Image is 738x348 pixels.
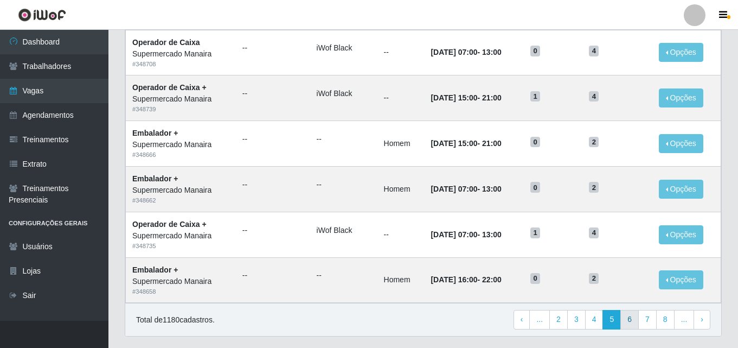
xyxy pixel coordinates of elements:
td: Homem [377,121,425,167]
time: [DATE] 07:00 [431,185,477,193]
a: 5 [602,310,621,330]
ul: -- [242,179,304,191]
button: Opções [659,225,703,244]
strong: - [431,185,501,193]
strong: Operador de Caixa [132,38,200,47]
strong: - [431,93,501,102]
span: 0 [530,182,540,193]
time: 22:00 [482,275,502,284]
ul: -- [242,42,304,54]
a: 7 [638,310,657,330]
ul: -- [242,134,304,145]
span: 2 [589,137,599,148]
a: Previous [514,310,530,330]
td: -- [377,75,425,121]
span: ‹ [521,315,523,324]
a: ... [674,310,695,330]
time: 21:00 [482,93,502,102]
time: 21:00 [482,139,502,148]
div: # 348739 [132,105,229,114]
div: Supermercado Manaira [132,93,229,105]
li: iWof Black [317,42,371,54]
strong: Embalador + [132,129,178,137]
span: 2 [589,182,599,193]
span: 2 [589,273,599,284]
span: 4 [589,227,599,238]
strong: Embalador + [132,174,178,183]
time: 13:00 [482,230,502,239]
time: [DATE] 16:00 [431,275,477,284]
ul: -- [317,270,371,281]
span: 0 [530,273,540,284]
ul: -- [242,270,304,281]
time: 13:00 [482,185,502,193]
span: 4 [589,46,599,56]
span: 1 [530,227,540,238]
span: 4 [589,91,599,102]
strong: Operador de Caixa + [132,83,207,92]
button: Opções [659,270,703,289]
span: › [701,315,703,324]
a: Next [694,310,710,330]
li: iWof Black [317,225,371,236]
td: -- [377,212,425,257]
ul: -- [317,134,371,145]
ul: -- [317,179,371,191]
a: 4 [585,310,604,330]
ul: -- [242,225,304,236]
strong: - [431,230,501,239]
time: [DATE] 07:00 [431,230,477,239]
strong: - [431,275,501,284]
button: Opções [659,134,703,153]
div: # 348708 [132,60,229,69]
a: ... [529,310,550,330]
li: iWof Black [317,88,371,99]
a: 2 [549,310,568,330]
td: Homem [377,166,425,212]
a: 3 [567,310,586,330]
div: # 348658 [132,287,229,296]
button: Opções [659,88,703,107]
a: 8 [656,310,675,330]
time: [DATE] 15:00 [431,139,477,148]
span: 0 [530,137,540,148]
a: 6 [620,310,639,330]
img: CoreUI Logo [18,8,66,22]
div: # 348662 [132,196,229,205]
button: Opções [659,180,703,199]
span: 1 [530,91,540,102]
div: # 348735 [132,242,229,251]
div: Supermercado Manaira [132,230,229,242]
time: 13:00 [482,48,502,56]
div: Supermercado Manaira [132,185,229,196]
strong: Operador de Caixa + [132,220,207,229]
div: # 348666 [132,150,229,160]
div: Supermercado Manaira [132,276,229,287]
time: [DATE] 15:00 [431,93,477,102]
nav: pagination [514,310,710,330]
time: [DATE] 07:00 [431,48,477,56]
strong: - [431,48,501,56]
td: Homem [377,257,425,303]
div: Supermercado Manaira [132,139,229,150]
ul: -- [242,88,304,99]
p: Total de 1180 cadastros. [136,314,215,326]
strong: Embalador + [132,265,178,274]
div: Supermercado Manaira [132,48,229,60]
td: -- [377,30,425,75]
strong: - [431,139,501,148]
span: 0 [530,46,540,56]
button: Opções [659,43,703,62]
